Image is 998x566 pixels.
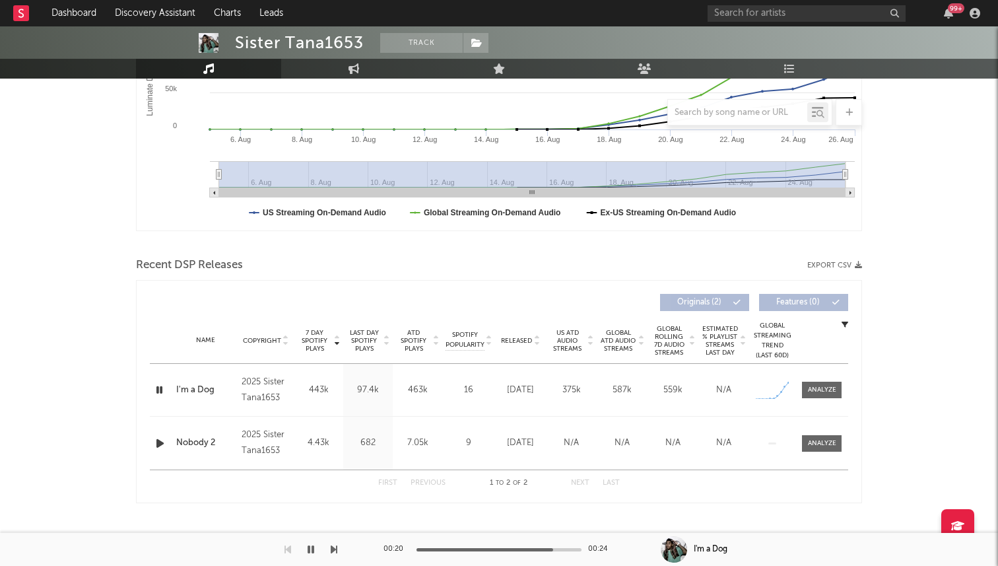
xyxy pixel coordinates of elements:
text: 14. Aug [474,135,498,143]
div: 559k [651,384,695,397]
text: 12. Aug [413,135,437,143]
div: 99 + [948,3,964,13]
div: 97.4k [347,384,389,397]
div: 4.43k [297,437,340,450]
button: 99+ [944,8,953,18]
div: Global Streaming Trend (Last 60D) [752,321,792,361]
button: Previous [411,479,446,487]
span: Originals ( 2 ) [669,299,729,306]
text: 24. Aug [781,135,805,143]
text: 50k [165,85,177,92]
span: Estimated % Playlist Streams Last Day [702,325,738,357]
div: 7.05k [396,437,439,450]
div: N/A [600,437,644,450]
text: 6. Aug [230,135,251,143]
button: Originals(2) [660,294,749,311]
input: Search for artists [708,5,906,22]
text: 8. Aug [292,135,312,143]
span: to [496,480,504,486]
button: First [378,479,397,487]
span: Spotify Popularity [446,330,484,350]
span: 7 Day Spotify Plays [297,329,332,353]
span: of [513,480,521,486]
div: N/A [549,437,593,450]
span: ATD Spotify Plays [396,329,431,353]
button: Features(0) [759,294,848,311]
div: Sister Tana1653 [235,33,364,53]
span: Last Day Spotify Plays [347,329,382,353]
div: 2025 Sister Tana1653 [242,374,290,406]
span: Global ATD Audio Streams [600,329,636,353]
div: 00:20 [383,542,410,557]
div: 463k [396,384,439,397]
div: 2025 Sister Tana1653 [242,427,290,459]
div: [DATE] [498,384,543,397]
text: US Streaming On-Demand Audio [263,208,386,217]
div: 1 2 2 [472,476,545,491]
input: Search by song name or URL [668,108,807,118]
div: 375k [549,384,593,397]
span: US ATD Audio Streams [549,329,585,353]
div: 00:24 [588,542,615,557]
text: 20. Aug [658,135,682,143]
button: Track [380,33,463,53]
text: 0 [173,122,177,129]
a: I'm a Dog [176,384,235,397]
text: 16. Aug [535,135,560,143]
div: I'm a Dog [694,544,727,555]
text: 26. Aug [828,135,853,143]
text: Ex-US Streaming On-Demand Audio [601,208,737,217]
text: 22. Aug [719,135,744,143]
div: N/A [702,384,746,397]
div: 16 [446,384,492,397]
span: Released [501,337,532,345]
div: N/A [651,437,695,450]
div: Name [176,336,235,345]
div: [DATE] [498,437,543,450]
div: 682 [347,437,389,450]
a: Nobody 2 [176,437,235,450]
span: Recent DSP Releases [136,258,243,273]
span: Features ( 0 ) [768,299,828,306]
div: 587k [600,384,644,397]
div: N/A [702,437,746,450]
span: Global Rolling 7D Audio Streams [651,325,687,357]
text: 18. Aug [597,135,621,143]
div: 9 [446,437,492,450]
button: Export CSV [807,262,862,269]
span: Copyright [243,337,281,345]
text: 10. Aug [351,135,376,143]
button: Next [571,479,589,487]
div: 443k [297,384,340,397]
text: Global Streaming On-Demand Audio [424,208,561,217]
button: Last [603,479,620,487]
